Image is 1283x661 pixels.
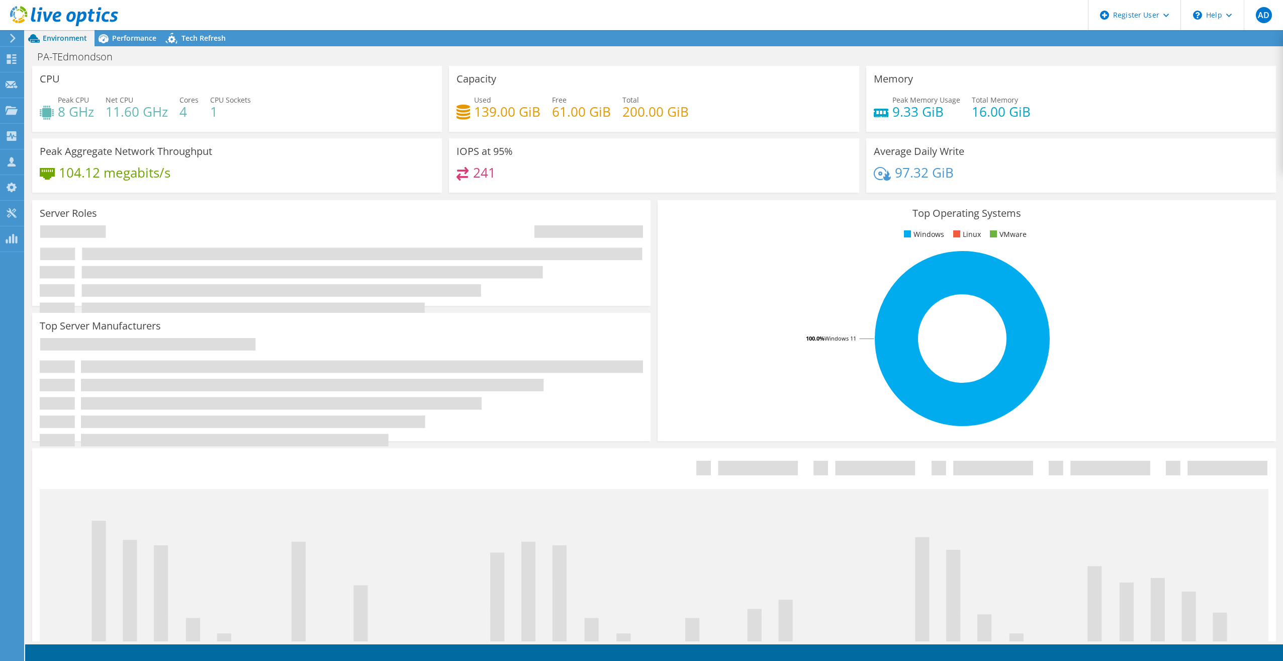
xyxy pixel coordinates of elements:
h4: 61.00 GiB [552,106,611,117]
h3: Average Daily Write [874,146,964,157]
li: VMware [987,229,1027,240]
h4: 200.00 GiB [622,106,689,117]
h4: 139.00 GiB [474,106,540,117]
svg: \n [1193,11,1202,20]
tspan: Windows 11 [824,335,856,342]
h1: PA-TEdmondson [33,51,128,62]
h4: 97.32 GiB [895,167,954,178]
h3: IOPS at 95% [456,146,513,157]
h3: Top Operating Systems [665,208,1268,219]
h4: 104.12 megabits/s [59,167,170,178]
span: Peak Memory Usage [892,95,960,105]
span: Performance [112,33,156,43]
span: Cores [179,95,199,105]
span: Used [474,95,491,105]
span: Total Memory [972,95,1018,105]
span: Free [552,95,567,105]
h3: Memory [874,73,913,85]
h4: 16.00 GiB [972,106,1031,117]
li: Windows [901,229,944,240]
h3: CPU [40,73,60,85]
tspan: 100.0% [806,335,824,342]
li: Linux [951,229,981,240]
span: Environment [43,33,87,43]
h4: 1 [210,106,251,117]
h4: 9.33 GiB [892,106,960,117]
span: Peak CPU [58,95,89,105]
span: Total [622,95,639,105]
span: CPU Sockets [210,95,251,105]
h4: 8 GHz [58,106,94,117]
span: AD [1256,7,1272,23]
span: Tech Refresh [181,33,226,43]
h3: Server Roles [40,208,97,219]
h4: 11.60 GHz [106,106,168,117]
h4: 4 [179,106,199,117]
span: Net CPU [106,95,133,105]
h3: Capacity [456,73,496,85]
h3: Top Server Manufacturers [40,320,161,332]
h3: Peak Aggregate Network Throughput [40,146,212,157]
h4: 241 [473,167,496,178]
